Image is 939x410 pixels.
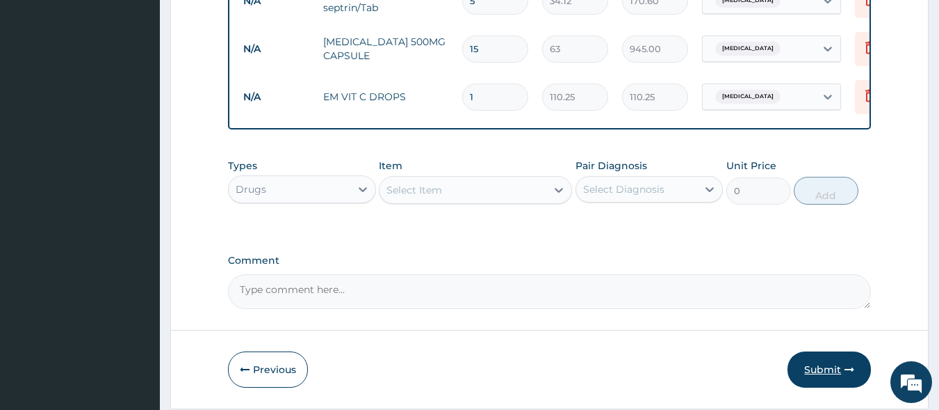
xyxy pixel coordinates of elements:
div: Select Item [386,183,442,197]
td: N/A [236,36,316,62]
label: Pair Diagnosis [575,159,647,173]
label: Comment [228,255,872,267]
img: d_794563401_company_1708531726252_794563401 [26,70,56,104]
button: Previous [228,352,308,388]
textarea: Type your message and hit 'Enter' [7,267,265,316]
div: Select Diagnosis [583,182,664,196]
div: Minimize live chat window [228,7,261,40]
div: Drugs [236,182,266,196]
button: Submit [787,352,871,388]
label: Item [379,159,402,173]
label: Types [228,160,257,172]
td: [MEDICAL_DATA] 500MG CAPSULE [316,28,455,70]
span: [MEDICAL_DATA] [715,90,781,104]
td: EM VIT C DROPS [316,83,455,111]
label: Unit Price [726,159,776,173]
span: We're online! [81,119,192,260]
button: Add [794,177,858,205]
div: Chat with us now [72,78,234,96]
td: N/A [236,84,316,110]
span: [MEDICAL_DATA] [715,42,781,56]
